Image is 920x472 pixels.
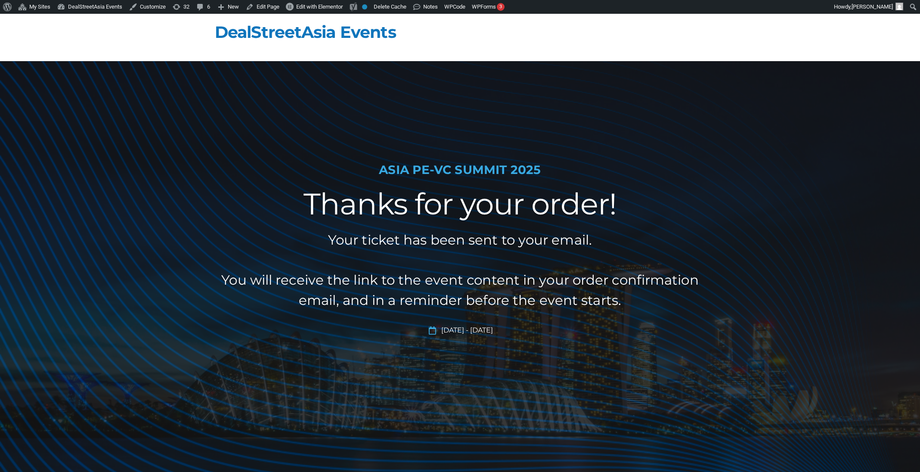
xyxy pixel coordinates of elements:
[439,325,493,335] span: [DATE] - [DATE]
[219,186,701,222] h2: Thanks for your order!
[852,3,893,10] span: [PERSON_NAME]
[497,3,505,11] div: 3
[219,230,701,310] h2: Your ticket has been sent to your email. You will receive the link to the event content in your o...
[362,4,367,9] div: No index
[296,3,343,10] span: Edit with Elementor
[215,22,396,42] a: DealStreetAsia Events
[219,163,701,177] h1: ASIA PE-VC Summit 2025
